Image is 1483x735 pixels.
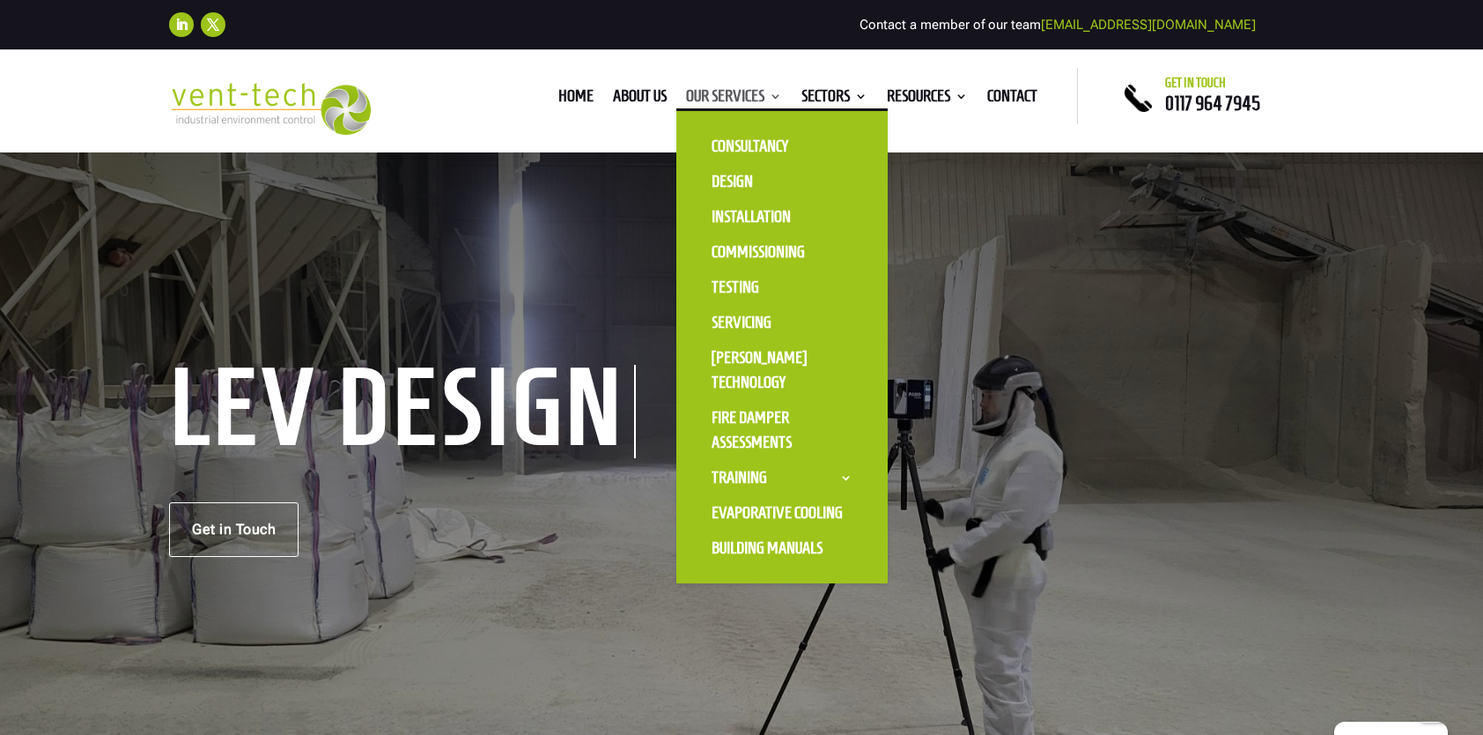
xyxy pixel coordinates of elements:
a: Evaporative Cooling [694,495,870,531]
a: Contact [987,90,1037,109]
a: Testing [694,270,870,305]
a: Fire Damper Assessments [694,400,870,460]
a: Training [694,460,870,495]
a: [EMAIL_ADDRESS][DOMAIN_NAME] [1041,17,1256,33]
a: Follow on LinkedIn [169,12,194,37]
a: Follow on X [201,12,225,37]
img: 2023-09-27T08_35_16.549ZVENT-TECH---Clear-background [169,83,371,135]
a: Home [558,90,594,109]
a: Design [694,164,870,199]
a: Our Services [686,90,782,109]
a: [PERSON_NAME] Technology [694,340,870,400]
a: Resources [887,90,968,109]
a: Installation [694,199,870,234]
a: Building Manuals [694,531,870,566]
a: 0117 964 7945 [1165,93,1260,114]
a: Consultancy [694,129,870,164]
a: Commissioning [694,234,870,270]
a: About us [613,90,667,109]
a: Sectors [801,90,867,109]
span: Get in touch [1165,76,1226,90]
a: Get in Touch [169,502,299,557]
h1: LEV Design [169,365,636,458]
a: Servicing [694,305,870,340]
span: Contact a member of our team [860,17,1256,33]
